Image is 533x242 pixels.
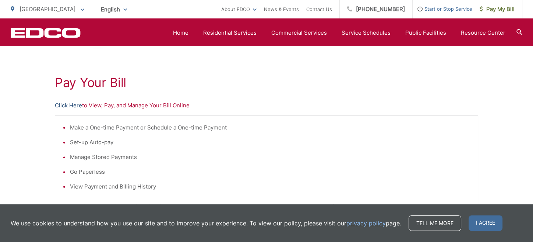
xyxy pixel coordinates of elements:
[55,75,478,90] h1: Pay Your Bill
[271,28,327,37] a: Commercial Services
[70,182,470,191] li: View Payment and Billing History
[409,215,461,231] a: Tell me more
[203,28,257,37] a: Residential Services
[461,28,505,37] a: Resource Center
[70,123,470,132] li: Make a One-time Payment or Schedule a One-time Payment
[11,28,81,38] a: EDCD logo. Return to the homepage.
[342,28,391,37] a: Service Schedules
[70,153,470,162] li: Manage Stored Payments
[480,5,515,14] span: Pay My Bill
[55,101,478,110] p: to View, Pay, and Manage Your Bill Online
[70,167,470,176] li: Go Paperless
[405,28,446,37] a: Public Facilities
[173,28,188,37] a: Home
[55,101,82,110] a: Click Here
[11,219,401,228] p: We use cookies to understand how you use our site and to improve your experience. To view our pol...
[20,6,75,13] span: [GEOGRAPHIC_DATA]
[469,215,502,231] span: I agree
[264,5,299,14] a: News & Events
[221,5,257,14] a: About EDCO
[346,219,386,228] a: privacy policy
[70,138,470,147] li: Set-up Auto-pay
[63,202,470,211] p: * Requires a One-time Registration (or Online Account Set-up to Create Your Username and Password)
[306,5,332,14] a: Contact Us
[95,3,133,16] span: English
